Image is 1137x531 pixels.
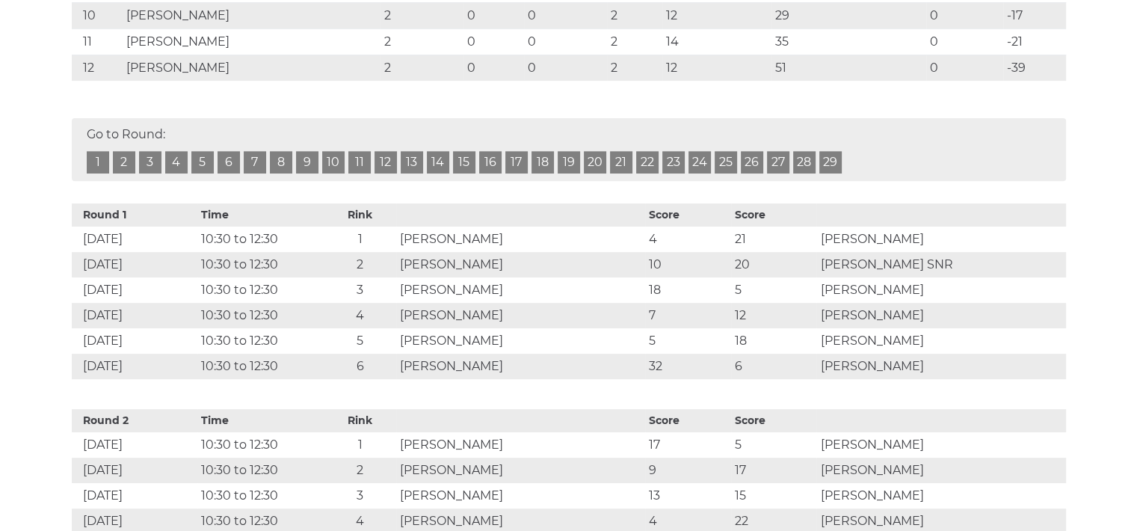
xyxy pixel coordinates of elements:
[524,28,607,55] td: 0
[453,151,475,174] a: 15
[72,252,198,277] td: [DATE]
[139,151,161,174] a: 3
[324,227,396,252] td: 1
[72,483,198,509] td: [DATE]
[380,2,463,28] td: 2
[72,118,1066,181] div: Go to Round:
[1003,2,1065,28] td: -17
[197,354,324,379] td: 10:30 to 12:30
[324,203,396,227] th: Rink
[72,409,198,432] th: Round 2
[396,354,645,379] td: [PERSON_NAME]
[324,252,396,277] td: 2
[396,303,645,328] td: [PERSON_NAME]
[645,328,731,354] td: 5
[324,432,396,458] td: 1
[505,151,528,174] a: 17
[197,483,324,509] td: 10:30 to 12:30
[816,303,1065,328] td: [PERSON_NAME]
[645,203,731,227] th: Score
[72,28,123,55] td: 11
[816,277,1065,303] td: [PERSON_NAME]
[816,328,1065,354] td: [PERSON_NAME]
[123,2,380,28] td: [PERSON_NAME]
[396,277,645,303] td: [PERSON_NAME]
[607,55,662,81] td: 2
[396,328,645,354] td: [PERSON_NAME]
[645,303,731,328] td: 7
[72,227,198,252] td: [DATE]
[72,277,198,303] td: [DATE]
[816,252,1065,277] td: [PERSON_NAME] SNR
[197,203,324,227] th: Time
[607,2,662,28] td: 2
[610,151,632,174] a: 21
[662,2,771,28] td: 12
[218,151,240,174] a: 6
[396,227,645,252] td: [PERSON_NAME]
[165,151,188,174] a: 4
[197,227,324,252] td: 10:30 to 12:30
[731,432,817,458] td: 5
[113,151,135,174] a: 2
[324,409,396,432] th: Rink
[401,151,423,174] a: 13
[322,151,345,174] a: 10
[645,277,731,303] td: 18
[584,151,606,174] a: 20
[324,458,396,483] td: 2
[731,277,817,303] td: 5
[741,151,763,174] a: 26
[645,354,731,379] td: 32
[348,151,371,174] a: 11
[380,28,463,55] td: 2
[72,2,123,28] td: 10
[645,409,731,432] th: Score
[926,2,1003,28] td: 0
[197,409,324,432] th: Time
[645,227,731,252] td: 4
[645,458,731,483] td: 9
[72,432,198,458] td: [DATE]
[463,28,524,55] td: 0
[197,252,324,277] td: 10:30 to 12:30
[524,2,607,28] td: 0
[396,252,645,277] td: [PERSON_NAME]
[375,151,397,174] a: 12
[72,303,198,328] td: [DATE]
[396,432,645,458] td: [PERSON_NAME]
[645,252,731,277] td: 10
[926,55,1003,81] td: 0
[324,277,396,303] td: 3
[731,409,817,432] th: Score
[324,303,396,328] td: 4
[197,328,324,354] td: 10:30 to 12:30
[767,151,789,174] a: 27
[396,458,645,483] td: [PERSON_NAME]
[688,151,711,174] a: 24
[645,483,731,509] td: 13
[731,203,817,227] th: Score
[636,151,659,174] a: 22
[1003,55,1065,81] td: -39
[731,303,817,328] td: 12
[324,328,396,354] td: 5
[524,55,607,81] td: 0
[731,483,817,509] td: 15
[715,151,737,174] a: 25
[531,151,554,174] a: 18
[731,252,817,277] td: 20
[771,2,926,28] td: 29
[197,432,324,458] td: 10:30 to 12:30
[816,483,1065,509] td: [PERSON_NAME]
[463,2,524,28] td: 0
[731,227,817,252] td: 21
[731,354,817,379] td: 6
[731,458,817,483] td: 17
[816,458,1065,483] td: [PERSON_NAME]
[1003,28,1065,55] td: -21
[819,151,842,174] a: 29
[479,151,502,174] a: 16
[771,28,926,55] td: 35
[72,328,198,354] td: [DATE]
